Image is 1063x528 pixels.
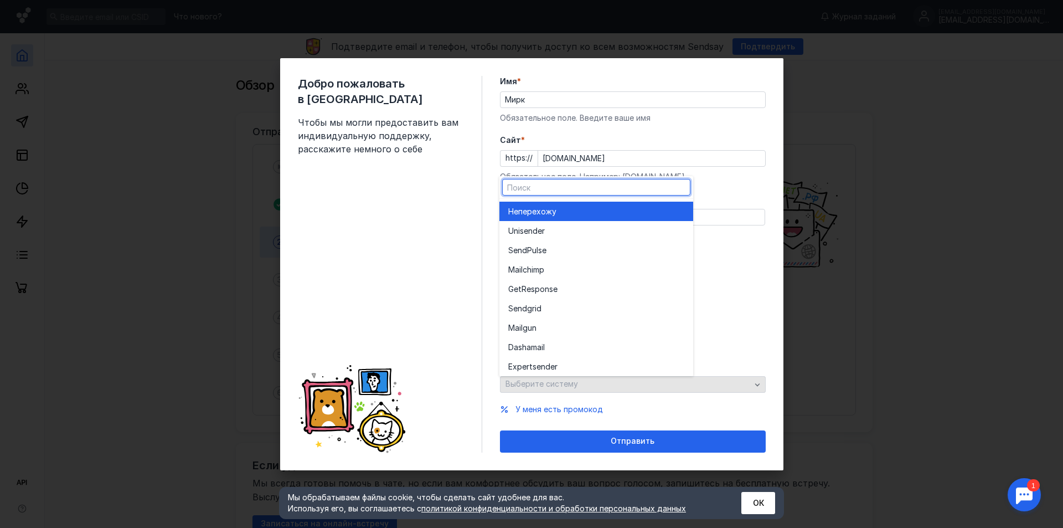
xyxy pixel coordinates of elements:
[500,171,766,182] div: Обязательное поле. Например: [DOMAIN_NAME]
[542,225,545,237] span: r
[514,284,558,295] span: etResponse
[543,342,545,353] span: l
[542,245,546,256] span: e
[499,279,693,299] button: GetResponse
[25,7,38,19] div: 1
[539,264,544,275] span: p
[499,299,693,318] button: Sendgrid
[500,376,766,393] button: Выберите систему
[298,116,464,156] span: Чтобы мы могли предоставить вам индивидуальную поддержку, расскажите немного о себе
[518,206,556,217] span: перехожу
[508,264,539,275] span: Mailchim
[508,245,542,256] span: SendPuls
[421,504,686,513] a: политикой конфиденциальности и обработки персональных данных
[508,303,535,314] span: Sendgr
[611,437,654,446] span: Отправить
[499,260,693,279] button: Mailchimp
[499,199,693,376] div: grid
[499,221,693,240] button: Unisender
[535,303,541,314] span: id
[508,225,542,237] span: Unisende
[517,361,558,372] span: pertsender
[499,357,693,376] button: Expertsender
[499,337,693,357] button: Dashamail
[288,492,714,514] div: Мы обрабатываем файлы cookie, чтобы сделать сайт удобнее для вас. Используя его, вы соглашаетесь c
[500,430,766,453] button: Отправить
[499,318,693,337] button: Mailgun
[508,284,514,295] span: G
[508,322,523,334] span: Mail
[508,206,518,217] span: Не
[505,379,578,388] span: Выберите систему
[500,112,766,124] div: Обязательное поле. Введите ваше имя
[741,492,775,514] button: ОК
[500,135,521,146] span: Cайт
[499,202,693,221] button: Неперехожу
[508,361,517,372] span: Ex
[515,404,603,414] span: У меня есть промокод
[508,342,543,353] span: Dashamai
[503,180,690,195] input: Поиск
[515,404,603,415] button: У меня есть промокод
[298,76,464,107] span: Добро пожаловать в [GEOGRAPHIC_DATA]
[499,240,693,260] button: SendPulse
[500,76,517,87] span: Имя
[523,322,536,334] span: gun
